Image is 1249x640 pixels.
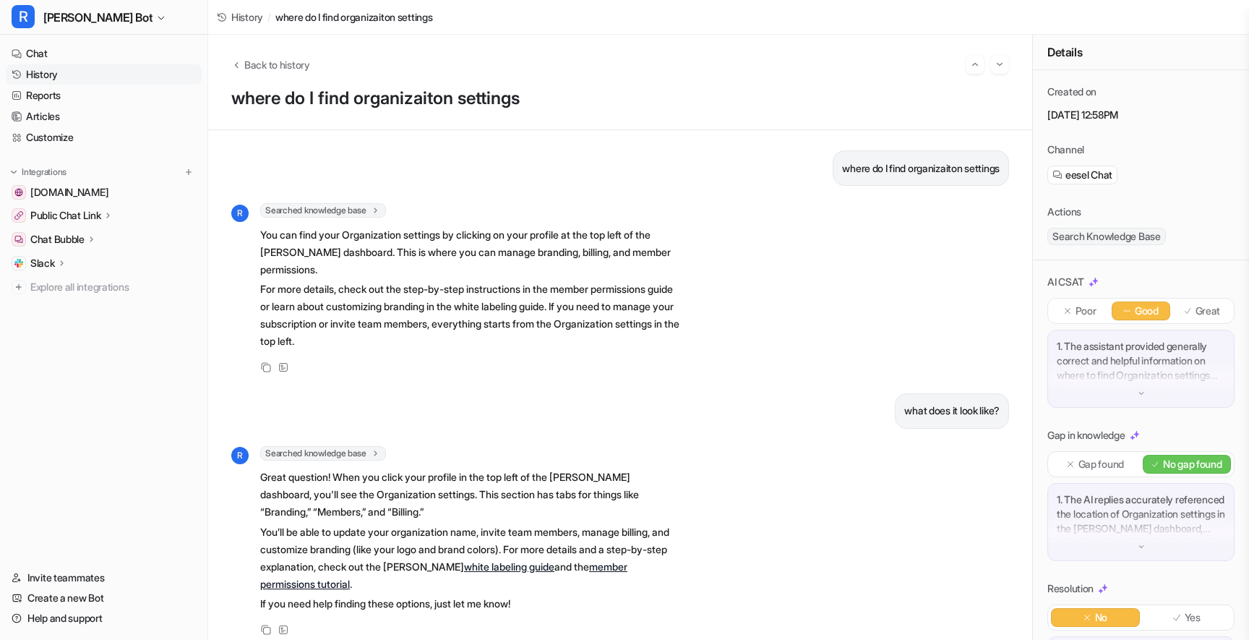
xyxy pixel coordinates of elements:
img: Chat Bubble [14,235,23,244]
p: No [1095,610,1107,625]
a: eesel Chat [1052,168,1112,182]
img: expand menu [9,167,19,177]
img: explore all integrations [12,280,26,294]
img: eeselChat [1052,170,1063,180]
img: Previous session [970,58,980,71]
a: Customize [6,127,202,148]
p: Channel [1047,142,1084,157]
span: Search Knowledge Base [1047,228,1166,245]
span: where do I find organizaiton settings [275,9,433,25]
p: 1. The assistant provided generally correct and helpful information on where to find Organization... [1057,339,1225,383]
img: Next session [995,58,1005,71]
button: Back to history [231,57,310,72]
span: History [231,9,263,25]
img: getrella.com [14,188,23,197]
a: getrella.com[DOMAIN_NAME] [6,182,202,202]
a: Explore all integrations [6,277,202,297]
span: [PERSON_NAME] Bot [43,7,153,27]
span: Explore all integrations [30,276,196,299]
p: Yes [1185,610,1201,625]
span: eesel Chat [1065,168,1112,182]
p: Gap found [1078,457,1124,472]
img: down-arrow [1136,542,1146,552]
a: Articles [6,106,202,127]
span: R [231,205,249,222]
span: / [267,9,271,25]
p: Good [1135,304,1159,318]
p: Integrations [22,166,66,178]
p: No gap found [1163,457,1222,472]
span: Back to history [244,57,310,72]
p: If you need help finding these options, just let me know! [260,595,683,613]
span: Searched knowledge base [260,446,386,461]
a: white labeling guide [464,560,554,573]
span: Searched knowledge base [260,203,386,218]
p: Public Chat Link [30,208,101,223]
p: where do I find organizaiton settings [842,160,1000,177]
button: Go to previous session [966,55,984,74]
h1: where do I find organizaiton settings [231,88,1009,109]
p: You’ll be able to update your organization name, invite team members, manage billing, and customi... [260,524,683,593]
span: [DOMAIN_NAME] [30,185,108,200]
img: Public Chat Link [14,211,23,220]
div: Details [1033,35,1249,70]
p: Great [1196,304,1221,318]
p: You can find your Organization settings by clicking on your profile at the top left of the [PERSO... [260,226,683,278]
span: R [12,5,35,28]
p: [DATE] 12:58PM [1047,108,1235,122]
img: down-arrow [1136,388,1146,398]
img: menu_add.svg [184,167,194,177]
a: History [217,9,263,25]
a: Reports [6,85,202,106]
button: Integrations [6,165,71,179]
a: member permissions tutorial [260,560,627,590]
p: Resolution [1047,581,1094,596]
p: Poor [1076,304,1096,318]
p: 1. The AI replies accurately referenced the location of Organization settings in the [PERSON_NAME... [1057,492,1225,536]
a: Create a new Bot [6,588,202,608]
p: Slack [30,256,55,270]
p: Chat Bubble [30,232,85,247]
p: Great question! When you click your profile in the top left of the [PERSON_NAME] dashboard, you'l... [260,469,683,521]
p: what does it look like? [904,402,1000,419]
button: Go to next session [990,55,1009,74]
p: AI CSAT [1047,275,1084,289]
p: Actions [1047,205,1081,219]
p: For more details, check out the step-by-step instructions in the member permissions guide or lear... [260,281,683,350]
a: History [6,64,202,85]
a: Help and support [6,608,202,628]
p: Created on [1047,85,1096,99]
a: Invite teammates [6,568,202,588]
p: Gap in knowledge [1047,428,1125,443]
span: R [231,447,249,464]
a: Chat [6,43,202,64]
img: Slack [14,259,23,268]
